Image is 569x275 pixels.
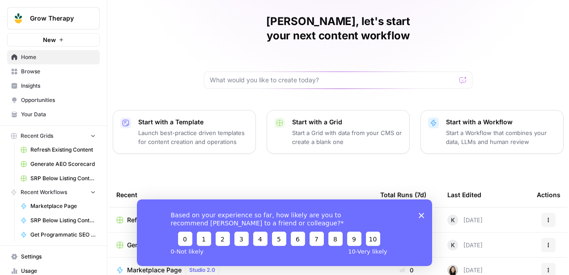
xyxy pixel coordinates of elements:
img: Grow Therapy Logo [10,10,26,26]
p: Start with a Template [138,118,248,127]
a: Refresh Existing Content [116,216,366,224]
button: Start with a TemplateLaunch best-practice driven templates for content creation and operations [113,110,256,154]
span: Recent Workflows [21,188,67,196]
span: Settings [21,253,96,261]
p: Start a Grid with data from your CMS or create a blank one [292,128,402,146]
span: SRP Below Listing Content [30,216,96,224]
span: Home [21,53,96,61]
div: Recent [116,182,366,207]
button: Workspace: Grow Therapy [7,7,100,30]
a: Insights [7,79,100,93]
a: Generate AEO Scorecard [17,157,100,171]
span: Grow Therapy [30,14,84,23]
p: Start with a Grid [292,118,402,127]
a: SRP Below Listing Content [17,213,100,228]
button: Start with a WorkflowStart a Workflow that combines your data, LLMs and human review [420,110,564,154]
p: Launch best-practice driven templates for content creation and operations [138,128,248,146]
span: Generate AEO Scorecard [30,160,96,168]
a: Generate AEO Scorecard [116,241,366,250]
div: Last Edited [447,182,481,207]
a: Settings [7,250,100,264]
button: Recent Workflows [7,186,100,199]
a: Browse [7,64,100,79]
div: [DATE] [447,240,483,250]
a: SRP Below Listing Content Grid [17,171,100,186]
span: Your Data [21,110,96,118]
span: Refresh Existing Content [127,216,201,224]
span: K [451,241,455,250]
span: Usage [21,267,96,275]
a: Marketplace Page [17,199,100,213]
span: New [43,35,56,44]
span: Get Programmatic SEO Strategy + Keywords [30,231,96,239]
span: Browse [21,68,96,76]
span: Recent Grids [21,132,53,140]
span: Opportunities [21,96,96,104]
div: Total Runs (7d) [380,182,426,207]
iframe: Survey from AirOps [137,199,432,266]
h1: [PERSON_NAME], let's start your next content workflow [204,14,472,43]
div: Actions [537,182,561,207]
span: Insights [21,82,96,90]
span: Refresh Existing Content [30,146,96,154]
a: Get Programmatic SEO Strategy + Keywords [17,228,100,242]
span: Studio 2.0 [189,266,215,274]
span: Generate AEO Scorecard [127,241,201,250]
a: Your Data [7,107,100,122]
input: What would you like to create today? [210,76,456,85]
p: Start with a Workflow [446,118,556,127]
button: New [7,33,100,47]
a: Refresh Existing Content [17,143,100,157]
span: Marketplace Page [127,266,182,275]
span: K [451,216,455,224]
span: Marketplace Page [30,202,96,210]
button: Start with a GridStart a Grid with data from your CMS or create a blank one [267,110,410,154]
div: [DATE] [447,215,483,225]
div: 0 [380,266,433,275]
p: Start a Workflow that combines your data, LLMs and human review [446,128,556,146]
a: Opportunities [7,93,100,107]
a: Home [7,50,100,64]
span: SRP Below Listing Content Grid [30,174,96,182]
button: Recent Grids [7,129,100,143]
